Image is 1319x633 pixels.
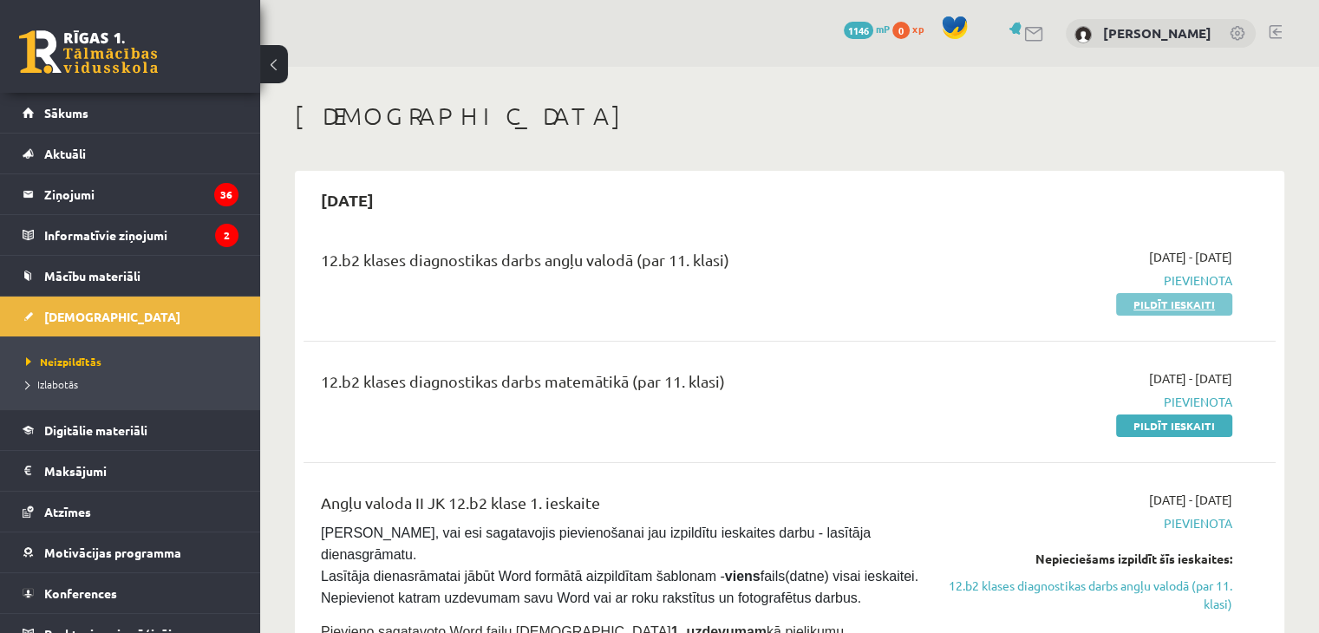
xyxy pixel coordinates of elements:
[44,504,91,519] span: Atzīmes
[892,22,910,39] span: 0
[1149,248,1232,266] span: [DATE] - [DATE]
[304,179,391,220] h2: [DATE]
[23,93,238,133] a: Sākums
[725,569,761,584] strong: viens
[321,369,920,401] div: 12.b2 klases diagnostikas darbs matemātikā (par 11. klasi)
[23,215,238,255] a: Informatīvie ziņojumi2
[1116,414,1232,437] a: Pildīt ieskaiti
[844,22,890,36] a: 1146 mP
[892,22,932,36] a: 0 xp
[23,573,238,613] a: Konferences
[23,134,238,173] a: Aktuāli
[295,101,1284,131] h1: [DEMOGRAPHIC_DATA]
[44,309,180,324] span: [DEMOGRAPHIC_DATA]
[44,105,88,121] span: Sākums
[19,30,158,74] a: Rīgas 1. Tālmācības vidusskola
[26,376,243,392] a: Izlabotās
[321,525,922,605] span: [PERSON_NAME], vai esi sagatavojis pievienošanai jau izpildītu ieskaites darbu - lasītāja dienasg...
[23,451,238,491] a: Maksājumi
[1149,491,1232,509] span: [DATE] - [DATE]
[44,215,238,255] legend: Informatīvie ziņojumi
[23,410,238,450] a: Digitālie materiāli
[946,393,1232,411] span: Pievienota
[946,577,1232,613] a: 12.b2 klases diagnostikas darbs angļu valodā (par 11. klasi)
[44,146,86,161] span: Aktuāli
[23,174,238,214] a: Ziņojumi36
[44,545,181,560] span: Motivācijas programma
[321,248,920,280] div: 12.b2 klases diagnostikas darbs angļu valodā (par 11. klasi)
[1103,24,1211,42] a: [PERSON_NAME]
[26,355,101,369] span: Neizpildītās
[912,22,924,36] span: xp
[876,22,890,36] span: mP
[214,183,238,206] i: 36
[23,532,238,572] a: Motivācijas programma
[44,451,238,491] legend: Maksājumi
[23,297,238,336] a: [DEMOGRAPHIC_DATA]
[844,22,873,39] span: 1146
[26,377,78,391] span: Izlabotās
[1074,26,1092,43] img: Elizabete Linde
[946,550,1232,568] div: Nepieciešams izpildīt šīs ieskaites:
[1116,293,1232,316] a: Pildīt ieskaiti
[23,492,238,532] a: Atzīmes
[44,268,140,284] span: Mācību materiāli
[946,271,1232,290] span: Pievienota
[44,422,147,438] span: Digitālie materiāli
[26,354,243,369] a: Neizpildītās
[946,514,1232,532] span: Pievienota
[23,256,238,296] a: Mācību materiāli
[215,224,238,247] i: 2
[44,585,117,601] span: Konferences
[44,174,238,214] legend: Ziņojumi
[1149,369,1232,388] span: [DATE] - [DATE]
[321,491,920,523] div: Angļu valoda II JK 12.b2 klase 1. ieskaite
